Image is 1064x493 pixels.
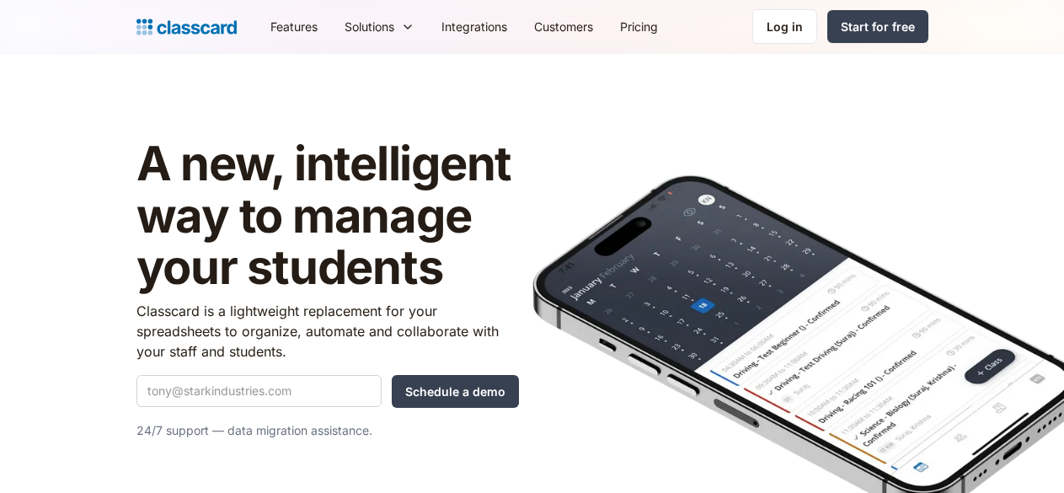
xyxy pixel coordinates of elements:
a: Logo [136,15,237,39]
input: Schedule a demo [392,375,519,408]
a: Pricing [607,8,671,46]
div: Solutions [331,8,428,46]
div: Solutions [345,18,394,35]
p: 24/7 support — data migration assistance. [136,421,519,441]
a: Features [257,8,331,46]
a: Log in [752,9,817,44]
a: Integrations [428,8,521,46]
input: tony@starkindustries.com [136,375,382,407]
a: Start for free [827,10,928,43]
div: Start for free [841,18,915,35]
p: Classcard is a lightweight replacement for your spreadsheets to organize, automate and collaborat... [136,301,519,362]
a: Customers [521,8,607,46]
form: Quick Demo Form [136,375,519,408]
div: Log in [767,18,803,35]
h1: A new, intelligent way to manage your students [136,138,519,294]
